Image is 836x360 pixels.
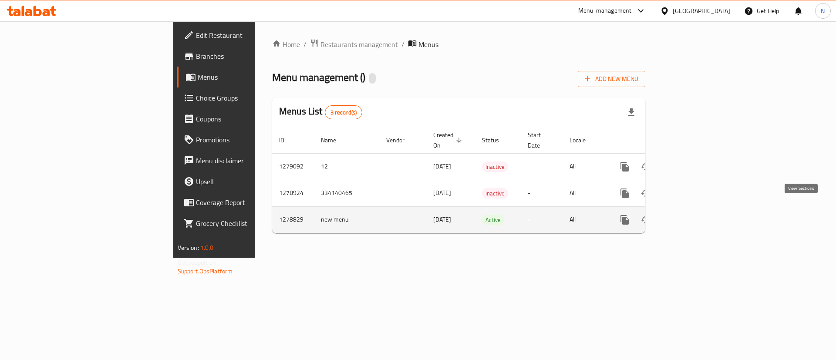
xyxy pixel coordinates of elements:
span: Active [482,215,504,225]
h2: Menus List [279,105,362,119]
div: Inactive [482,188,508,199]
td: 334140465 [314,180,379,206]
div: Menu-management [578,6,632,16]
span: Inactive [482,188,508,199]
span: Choice Groups [196,93,306,103]
td: new menu [314,206,379,233]
td: - [521,153,563,180]
span: Get support on: [178,257,218,268]
div: Export file [621,102,642,123]
span: Coupons [196,114,306,124]
a: Menus [177,67,313,87]
a: Coupons [177,108,313,129]
button: Change Status [635,156,656,177]
th: Actions [607,127,705,154]
span: ID [279,135,296,145]
span: N [821,6,825,16]
span: Vendor [386,135,416,145]
span: Name [321,135,347,145]
span: Branches [196,51,306,61]
a: Menu disclaimer [177,150,313,171]
a: Branches [177,46,313,67]
span: Start Date [528,130,552,151]
div: [GEOGRAPHIC_DATA] [673,6,730,16]
span: Status [482,135,510,145]
span: [DATE] [433,187,451,199]
span: Edit Restaurant [196,30,306,40]
span: Coverage Report [196,197,306,208]
span: Menus [198,72,306,82]
td: 12 [314,153,379,180]
a: Coverage Report [177,192,313,213]
td: - [521,206,563,233]
span: Grocery Checklist [196,218,306,229]
a: Edit Restaurant [177,25,313,46]
a: Choice Groups [177,87,313,108]
span: Add New Menu [585,74,638,84]
span: Promotions [196,135,306,145]
span: Menu disclaimer [196,155,306,166]
a: Promotions [177,129,313,150]
td: - [521,180,563,206]
td: All [563,153,607,180]
a: Restaurants management [310,39,398,50]
span: [DATE] [433,214,451,225]
a: Grocery Checklist [177,213,313,234]
button: Change Status [635,183,656,204]
table: enhanced table [272,127,705,233]
span: Locale [570,135,597,145]
span: 3 record(s) [325,108,362,117]
button: more [614,156,635,177]
td: All [563,180,607,206]
td: All [563,206,607,233]
button: Change Status [635,209,656,230]
button: more [614,209,635,230]
a: Support.OpsPlatform [178,266,233,277]
span: Inactive [482,162,508,172]
span: [DATE] [433,161,451,172]
span: Menus [418,39,438,50]
div: Total records count [325,105,363,119]
nav: breadcrumb [272,39,645,50]
span: Upsell [196,176,306,187]
span: Created On [433,130,465,151]
span: 1.0.0 [200,242,214,253]
a: Upsell [177,171,313,192]
span: Menu management ( ) [272,67,365,87]
span: Version: [178,242,199,253]
span: Restaurants management [320,39,398,50]
button: more [614,183,635,204]
li: / [401,39,405,50]
button: Add New Menu [578,71,645,87]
